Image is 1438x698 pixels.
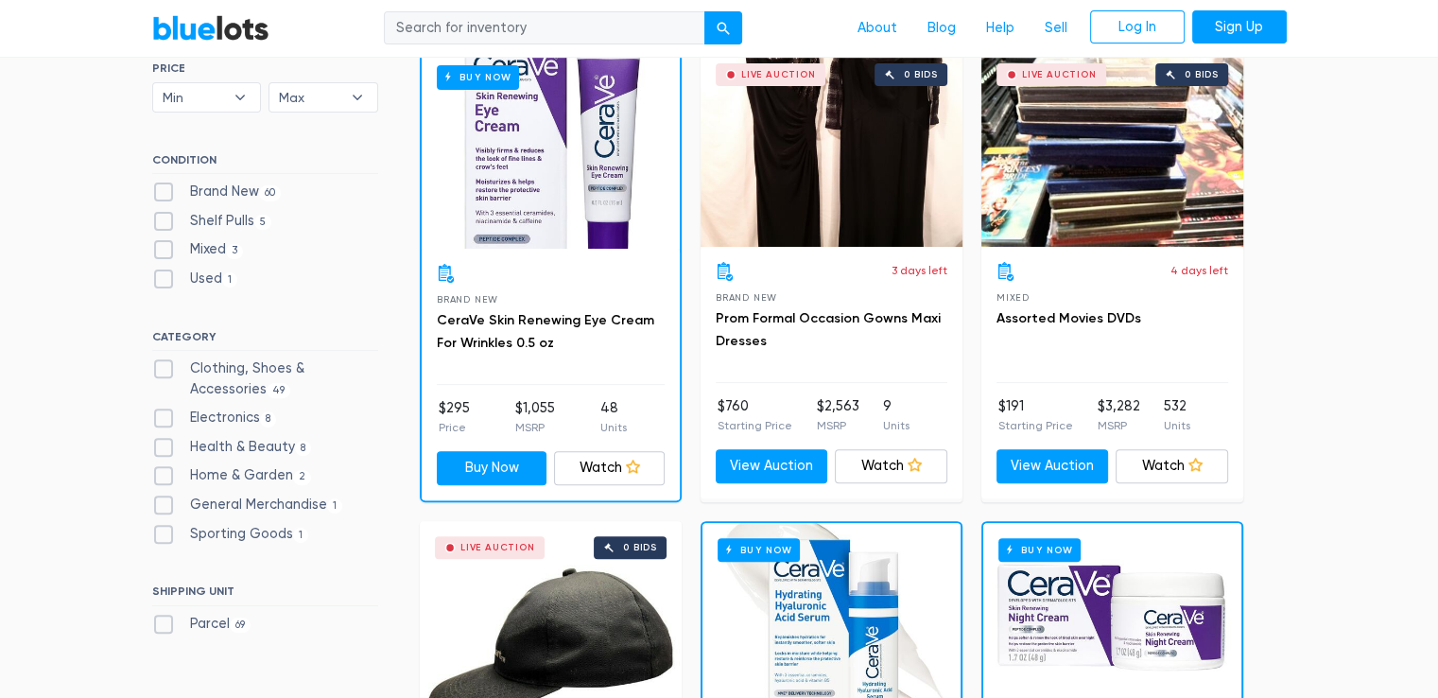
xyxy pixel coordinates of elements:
li: $295 [439,398,470,436]
span: Min [163,83,225,112]
a: Help [971,10,1030,46]
label: Home & Garden [152,465,312,486]
span: Brand New [437,294,498,305]
p: Starting Price [998,417,1073,434]
span: Mixed [996,292,1030,303]
b: ▾ [338,83,377,112]
li: $3,282 [1097,396,1139,434]
a: About [842,10,912,46]
span: 60 [259,185,282,201]
a: Sell [1030,10,1083,46]
a: Prom Formal Occasion Gowns Maxi Dresses [716,310,941,349]
span: Brand New [716,292,777,303]
h6: Buy Now [718,538,800,562]
li: 9 [883,396,910,434]
span: 2 [293,470,312,485]
h6: SHIPPING UNIT [152,585,378,605]
span: 69 [230,618,251,633]
a: Buy Now [422,50,680,249]
label: Used [152,269,238,289]
div: 0 bids [904,70,938,79]
div: 0 bids [623,543,657,552]
a: Assorted Movies DVDs [996,310,1141,326]
label: Mixed [152,239,244,260]
h6: Buy Now [437,65,519,89]
li: $1,055 [515,398,555,436]
a: Watch [1116,449,1228,483]
label: Parcel [152,614,251,635]
span: 3 [226,244,244,259]
p: Starting Price [718,417,792,434]
span: Max [279,83,341,112]
label: Sporting Goods [152,524,309,545]
div: Live Auction [741,70,816,79]
li: $191 [998,396,1073,434]
h6: PRICE [152,61,378,75]
a: Watch [835,449,947,483]
li: 532 [1164,396,1190,434]
div: Live Auction [1022,70,1097,79]
label: Electronics [152,408,277,428]
a: Log In [1090,10,1185,44]
p: 3 days left [892,262,947,279]
li: $760 [718,396,792,434]
p: Units [883,417,910,434]
a: View Auction [996,449,1109,483]
h6: CONDITION [152,153,378,174]
p: 4 days left [1170,262,1228,279]
a: Watch [554,451,665,485]
p: MSRP [1097,417,1139,434]
li: 48 [600,398,627,436]
p: Price [439,419,470,436]
a: CeraVe Skin Renewing Eye Cream For Wrinkles 0.5 oz [437,312,654,351]
label: General Merchandise [152,495,343,515]
a: Buy Now [437,451,547,485]
a: Live Auction 0 bids [981,48,1243,247]
a: View Auction [716,449,828,483]
p: Units [600,419,627,436]
span: 8 [260,411,277,427]
b: ▾ [220,83,260,112]
p: MSRP [515,419,555,436]
span: 1 [222,272,238,288]
div: Live Auction [460,543,535,552]
a: Sign Up [1192,10,1287,44]
li: $2,563 [816,396,858,434]
p: MSRP [816,417,858,434]
label: Clothing, Shoes & Accessories [152,358,378,399]
input: Search for inventory [384,11,705,45]
h6: Buy Now [998,538,1081,562]
label: Shelf Pulls [152,211,272,232]
a: Live Auction 0 bids [701,48,962,247]
span: 8 [295,441,312,456]
span: 5 [254,215,272,230]
p: Units [1164,417,1190,434]
label: Health & Beauty [152,437,312,458]
span: 1 [327,498,343,514]
div: 0 bids [1185,70,1219,79]
span: 1 [293,528,309,543]
a: BlueLots [152,14,269,42]
span: 49 [267,383,291,398]
h6: CATEGORY [152,330,378,351]
label: Brand New [152,182,282,202]
a: Blog [912,10,971,46]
